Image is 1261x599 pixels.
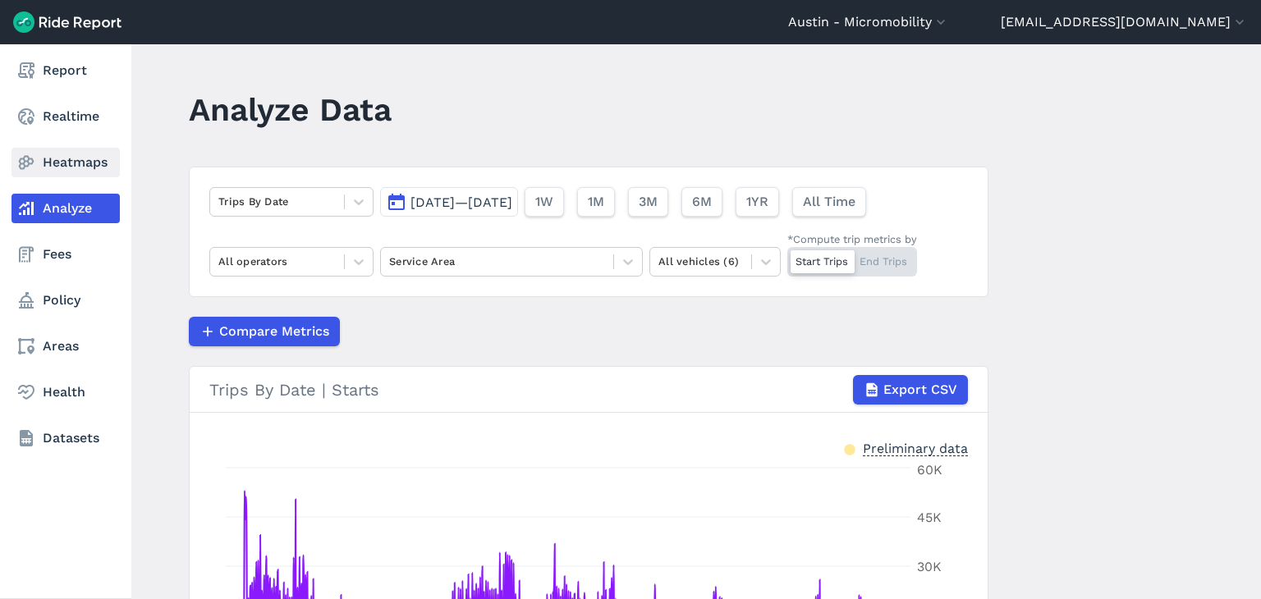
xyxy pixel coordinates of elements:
div: Trips By Date | Starts [209,375,968,405]
button: 1YR [736,187,779,217]
a: Analyze [11,194,120,223]
tspan: 45K [917,510,942,525]
span: 1M [588,192,604,212]
div: Preliminary data [863,439,968,456]
span: All Time [803,192,855,212]
tspan: 30K [917,559,942,574]
button: 3M [628,187,668,217]
a: Realtime [11,102,120,131]
span: 1W [535,192,553,212]
span: 6M [692,192,712,212]
span: 1YR [746,192,768,212]
span: 3M [639,192,658,212]
button: [DATE]—[DATE] [380,187,518,217]
tspan: 60K [917,462,942,478]
button: 6M [681,187,722,217]
a: Heatmaps [11,148,120,177]
span: [DATE]—[DATE] [410,194,512,210]
button: [EMAIL_ADDRESS][DOMAIN_NAME] [1001,12,1248,32]
h1: Analyze Data [189,87,392,132]
button: Austin - Micromobility [788,12,949,32]
button: Compare Metrics [189,317,340,346]
a: Policy [11,286,120,315]
span: Export CSV [883,380,957,400]
img: Ride Report [13,11,122,33]
span: Compare Metrics [219,322,329,341]
button: Export CSV [853,375,968,405]
a: Fees [11,240,120,269]
a: Datasets [11,423,120,453]
button: 1W [525,187,564,217]
button: 1M [577,187,615,217]
div: *Compute trip metrics by [787,231,917,247]
a: Health [11,377,120,407]
a: Areas [11,332,120,361]
button: All Time [792,187,866,217]
a: Report [11,56,120,85]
